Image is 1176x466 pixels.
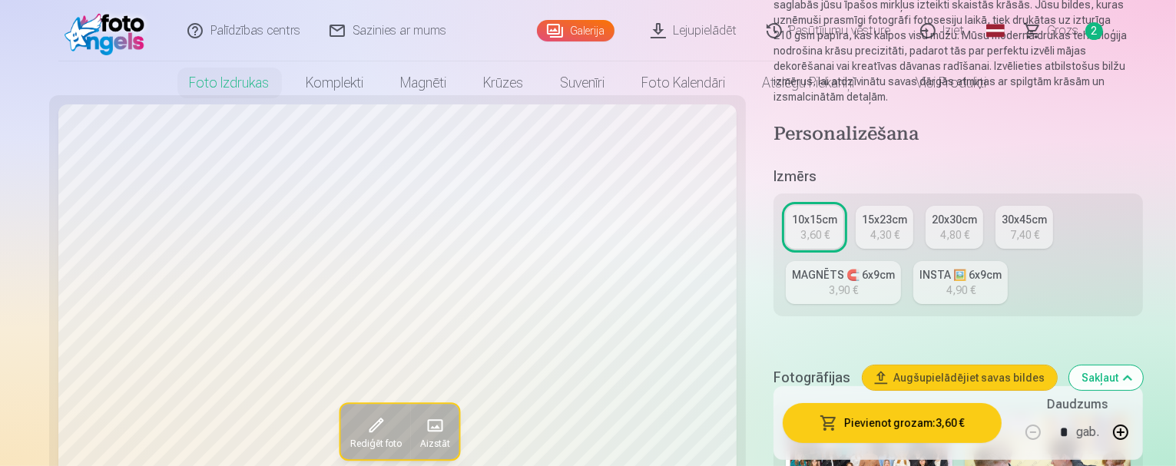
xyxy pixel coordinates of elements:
[873,61,1005,104] a: Visi produkti
[537,20,615,41] a: Galerija
[1002,212,1047,227] div: 30x45cm
[786,261,901,304] a: MAGNĒTS 🧲 6x9cm3,90 €
[171,61,288,104] a: Foto izdrukas
[932,212,977,227] div: 20x30cm
[800,227,830,243] div: 3,60 €
[919,267,1002,283] div: INSTA 🖼️ 6x9cm
[792,267,895,283] div: MAGNĒTS 🧲 6x9cm
[1010,227,1039,243] div: 7,40 €
[419,438,449,450] span: Aizstāt
[995,206,1053,249] a: 30x45cm7,40 €
[863,365,1057,390] button: Augšupielādējiet savas bildes
[786,206,843,249] a: 10x15cm3,60 €
[288,61,383,104] a: Komplekti
[862,212,907,227] div: 15x23cm
[1047,395,1108,414] h5: Daudzums
[870,227,899,243] div: 4,30 €
[1085,22,1103,40] span: 2
[856,206,913,249] a: 15x23cm4,30 €
[792,212,837,227] div: 10x15cm
[383,61,465,104] a: Magnēti
[913,261,1008,304] a: INSTA 🖼️ 6x9cm4,90 €
[624,61,744,104] a: Foto kalendāri
[774,367,850,388] h5: Fotogrāfijas
[774,123,1143,147] h4: Personalizēšana
[349,438,401,450] span: Rediģēt foto
[1048,21,1079,40] span: Grozs
[340,404,410,459] button: Rediģēt foto
[465,61,542,104] a: Krūzes
[783,403,1002,443] button: Pievienot grozam:3,60 €
[1069,365,1143,390] button: Sakļaut
[829,283,858,298] div: 3,90 €
[926,206,983,249] a: 20x30cm4,80 €
[946,283,976,298] div: 4,90 €
[940,227,969,243] div: 4,80 €
[65,6,153,55] img: /fa1
[744,61,873,104] a: Atslēgu piekariņi
[1076,414,1099,451] div: gab.
[410,404,459,459] button: Aizstāt
[542,61,624,104] a: Suvenīri
[774,166,1143,187] h5: Izmērs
